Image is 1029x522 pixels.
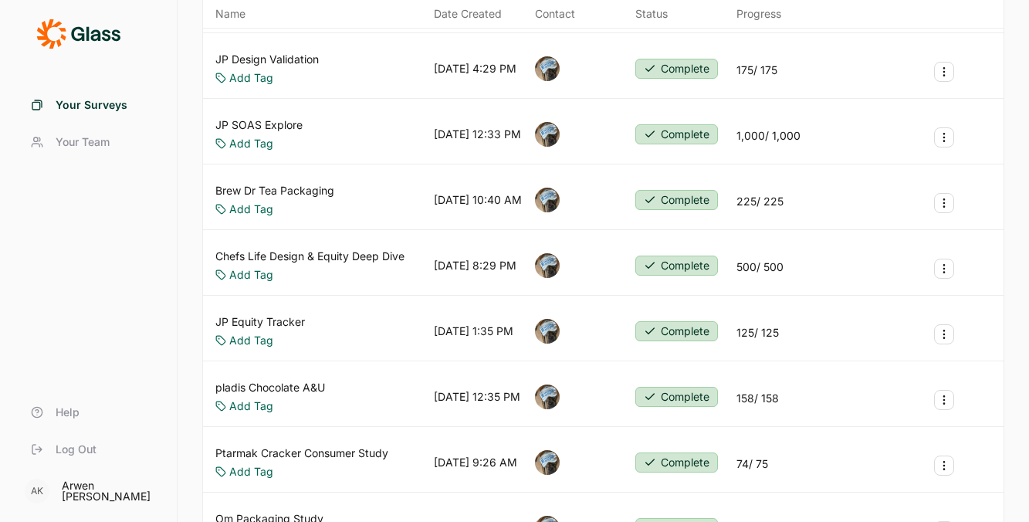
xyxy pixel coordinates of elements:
div: 175 / 175 [736,63,777,78]
button: Survey Actions [934,259,954,279]
a: Ptarmak Cracker Consumer Study [215,446,388,461]
span: Date Created [434,6,502,22]
img: ocn8z7iqvmiiaveqkfqd.png [535,253,560,278]
a: Add Tag [229,70,273,86]
span: Your Surveys [56,97,127,113]
div: 1,000 / 1,000 [736,128,801,144]
a: Add Tag [229,333,273,348]
a: Add Tag [229,267,273,283]
button: Complete [635,59,718,79]
a: JP SOAS Explore [215,117,303,133]
a: pladis Chocolate A&U [215,380,325,395]
a: Add Tag [229,202,273,217]
div: 158 / 158 [736,391,779,406]
span: Help [56,405,80,420]
button: Complete [635,387,718,407]
button: Survey Actions [934,456,954,476]
div: Progress [736,6,781,22]
span: Name [215,6,245,22]
a: Brew Dr Tea Packaging [215,183,334,198]
button: Survey Actions [934,193,954,213]
div: [DATE] 4:29 PM [434,61,516,76]
img: ocn8z7iqvmiiaveqkfqd.png [535,56,560,81]
button: Survey Actions [934,127,954,147]
div: [DATE] 12:33 PM [434,127,521,142]
span: Log Out [56,442,96,457]
div: AK [25,479,49,503]
img: ocn8z7iqvmiiaveqkfqd.png [535,450,560,475]
img: ocn8z7iqvmiiaveqkfqd.png [535,319,560,344]
div: [DATE] 9:26 AM [434,455,517,470]
a: Add Tag [229,136,273,151]
a: Chefs Life Design & Equity Deep Dive [215,249,404,264]
button: Complete [635,321,718,341]
a: Add Tag [229,464,273,480]
img: ocn8z7iqvmiiaveqkfqd.png [535,385,560,409]
button: Survey Actions [934,62,954,82]
img: ocn8z7iqvmiiaveqkfqd.png [535,122,560,147]
button: Complete [635,124,718,144]
div: 500 / 500 [736,259,784,275]
button: Complete [635,190,718,210]
div: [DATE] 1:35 PM [434,324,513,339]
button: Complete [635,453,718,473]
div: [DATE] 8:29 PM [434,258,516,273]
div: Status [635,6,668,22]
a: JP Design Validation [215,52,319,67]
div: Arwen [PERSON_NAME] [62,480,158,502]
div: Contact [535,6,575,22]
a: JP Equity Tracker [215,314,305,330]
div: 225 / 225 [736,194,784,209]
div: 74 / 75 [736,456,768,472]
span: Your Team [56,134,110,150]
div: 125 / 125 [736,325,779,341]
button: Survey Actions [934,390,954,410]
button: Survey Actions [934,324,954,344]
img: ocn8z7iqvmiiaveqkfqd.png [535,188,560,212]
div: [DATE] 12:35 PM [434,389,520,405]
div: [DATE] 10:40 AM [434,192,522,208]
a: Add Tag [229,398,273,414]
button: Complete [635,256,718,276]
